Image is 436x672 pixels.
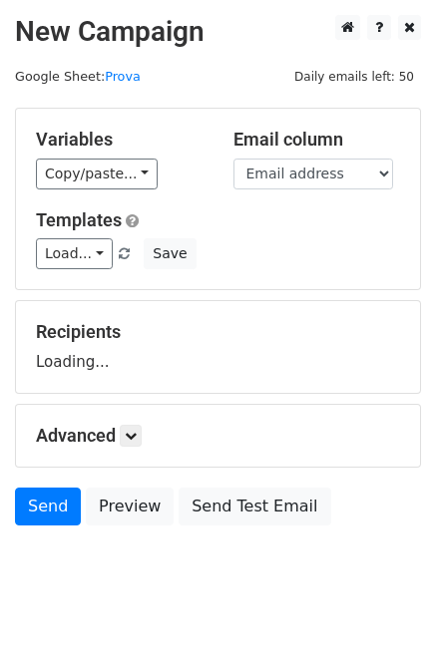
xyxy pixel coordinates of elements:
[287,66,421,88] span: Daily emails left: 50
[36,129,204,151] h5: Variables
[179,488,330,525] a: Send Test Email
[36,238,113,269] a: Load...
[15,488,81,525] a: Send
[36,321,400,343] h5: Recipients
[36,209,122,230] a: Templates
[36,425,400,447] h5: Advanced
[86,488,174,525] a: Preview
[15,15,421,49] h2: New Campaign
[144,238,196,269] button: Save
[15,69,141,84] small: Google Sheet:
[36,321,400,373] div: Loading...
[233,129,401,151] h5: Email column
[36,159,158,189] a: Copy/paste...
[105,69,141,84] a: Prova
[287,69,421,84] a: Daily emails left: 50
